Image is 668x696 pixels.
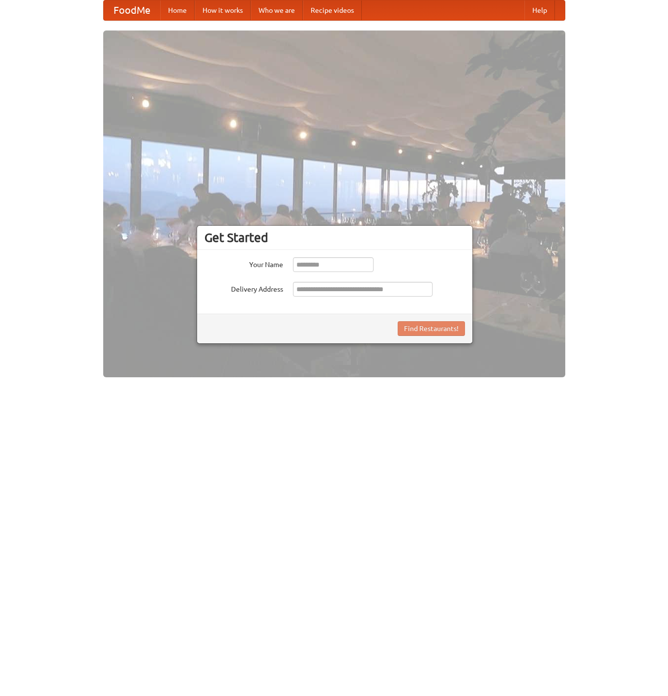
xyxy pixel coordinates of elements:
[195,0,251,20] a: How it works
[104,0,160,20] a: FoodMe
[204,257,283,270] label: Your Name
[303,0,362,20] a: Recipe videos
[204,230,465,245] h3: Get Started
[251,0,303,20] a: Who we are
[398,321,465,336] button: Find Restaurants!
[524,0,555,20] a: Help
[160,0,195,20] a: Home
[204,282,283,294] label: Delivery Address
